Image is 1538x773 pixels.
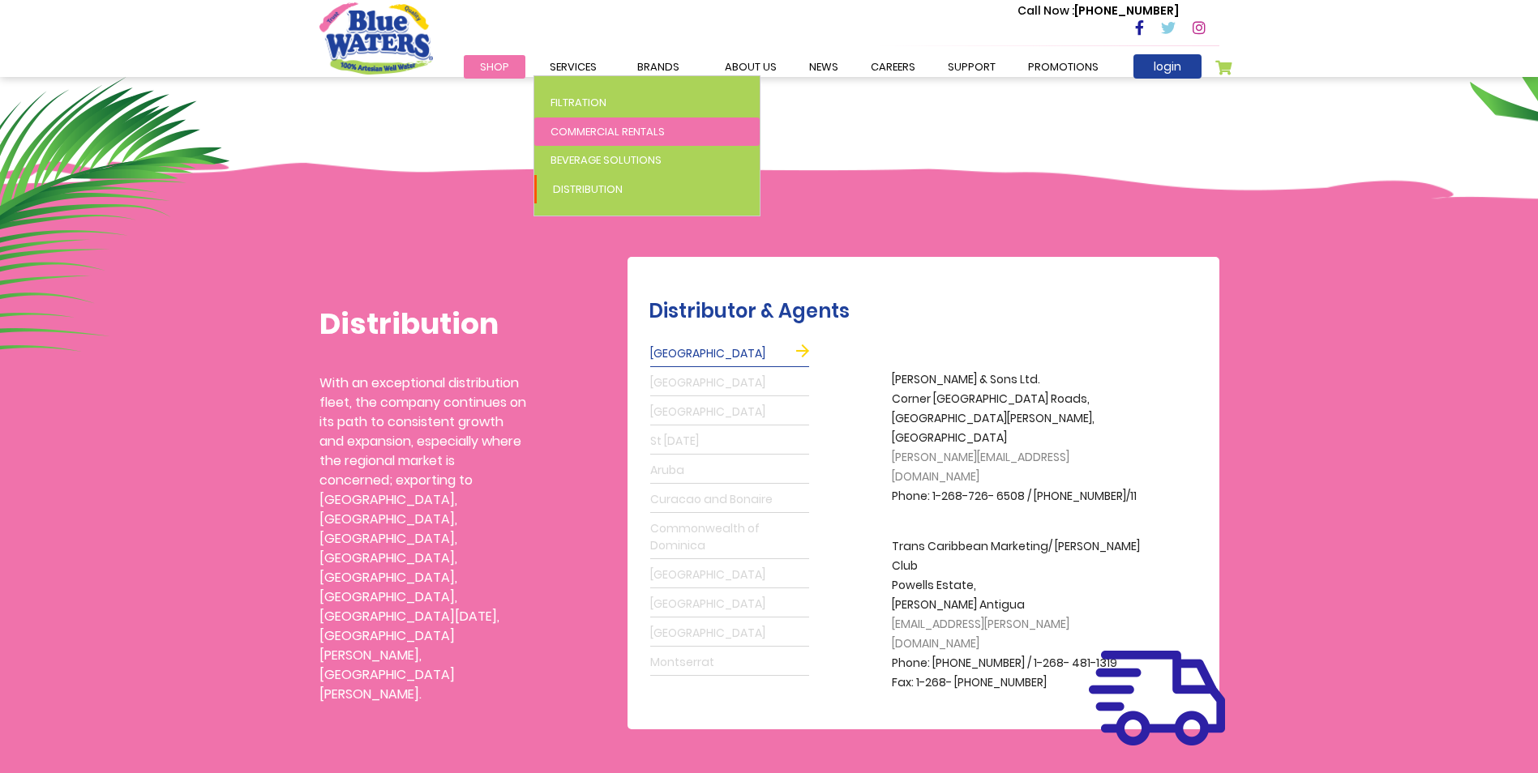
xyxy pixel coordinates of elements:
a: News [793,55,855,79]
a: [GEOGRAPHIC_DATA] [650,621,809,647]
span: Distribution [553,182,623,197]
a: login [1133,54,1202,79]
a: [GEOGRAPHIC_DATA] [650,562,809,588]
p: Trans Caribbean Marketing/ [PERSON_NAME] Club Powells Estate, [PERSON_NAME] Antigua Phone: [PHONE... [892,537,1151,693]
span: Shop [480,59,509,75]
span: Brands [637,59,679,75]
span: [EMAIL_ADDRESS][PERSON_NAME][DOMAIN_NAME] [892,616,1069,651]
a: [GEOGRAPHIC_DATA] [650,370,809,396]
a: [GEOGRAPHIC_DATA] [650,399,809,425]
a: Montserrat [650,650,809,676]
a: support [932,55,1012,79]
a: Promotions [1012,55,1115,79]
span: Filtration [551,95,606,110]
span: [PERSON_NAME][EMAIL_ADDRESS][DOMAIN_NAME] [892,449,1069,485]
a: Aruba [650,458,809,484]
a: [GEOGRAPHIC_DATA] [650,591,809,617]
a: Curacao and Bonaire [650,487,809,513]
a: about us [709,55,793,79]
a: store logo [319,2,433,74]
span: Call Now : [1017,2,1074,19]
a: [GEOGRAPHIC_DATA] [650,341,809,367]
span: Commercial Rentals [551,124,665,139]
p: With an exceptional distribution fleet, the company continues on its path to consistent growth an... [319,374,526,704]
h1: Distribution [319,306,526,341]
p: [PHONE_NUMBER] [1017,2,1179,19]
p: [PERSON_NAME] & Sons Ltd. Corner [GEOGRAPHIC_DATA] Roads, [GEOGRAPHIC_DATA][PERSON_NAME], [GEOGRA... [892,370,1151,506]
a: Commonwealth of Dominica [650,516,809,559]
span: Services [550,59,597,75]
span: Beverage Solutions [551,152,662,168]
a: careers [855,55,932,79]
a: St [DATE] [650,429,809,455]
h2: Distributor & Agents [649,300,1211,323]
